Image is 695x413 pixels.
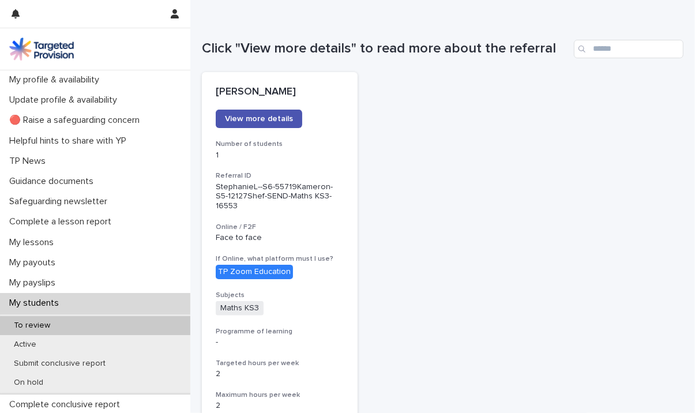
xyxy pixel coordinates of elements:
[5,321,59,331] p: To review
[574,40,683,58] input: Search
[5,277,65,288] p: My payslips
[216,327,344,336] h3: Programme of learning
[5,176,103,187] p: Guidance documents
[5,399,129,410] p: Complete conclusive report
[216,223,344,232] h3: Online / F2F
[216,301,264,316] span: Maths KS3
[216,86,344,99] p: [PERSON_NAME]
[216,337,344,347] p: -
[5,115,149,126] p: 🔴 Raise a safeguarding concern
[5,156,55,167] p: TP News
[5,196,117,207] p: Safeguarding newsletter
[5,237,63,248] p: My lessons
[5,257,65,268] p: My payouts
[5,136,136,147] p: Helpful hints to share with YP
[5,340,46,350] p: Active
[216,151,344,160] p: 1
[216,140,344,149] h3: Number of students
[202,40,569,57] h1: Click "View more details" to read more about the referral
[5,298,68,309] p: My students
[216,171,344,181] h3: Referral ID
[5,74,108,85] p: My profile & availability
[5,216,121,227] p: Complete a lesson report
[5,378,52,388] p: On hold
[216,291,344,300] h3: Subjects
[216,391,344,400] h3: Maximum hours per week
[216,401,344,411] p: 2
[225,115,293,123] span: View more details
[5,95,126,106] p: Update profile & availability
[216,110,302,128] a: View more details
[5,359,115,369] p: Submit conclusive report
[216,182,344,211] p: StephanieL--S6-55719Kameron-S5-12127Shef-SEND-Maths KS3-16553
[9,37,74,61] img: M5nRWzHhSzIhMunXDL62
[216,233,344,243] p: Face to face
[216,359,344,368] h3: Targeted hours per week
[216,369,344,379] p: 2
[216,254,344,264] h3: If Online, what platform must I use?
[216,265,293,279] div: TP Zoom Education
